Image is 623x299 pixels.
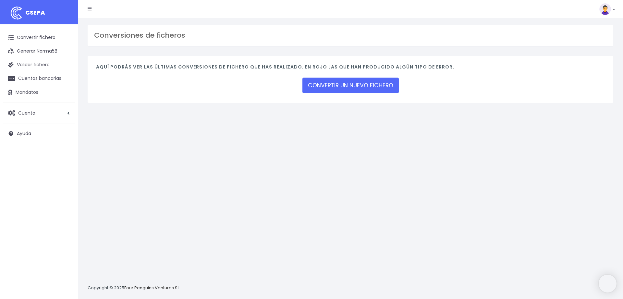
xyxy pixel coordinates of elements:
img: profile [599,3,611,15]
img: logo [8,5,24,21]
span: CSEPA [25,8,45,17]
p: Copyright © 2025 . [88,285,182,292]
a: Four Penguins Ventures S.L. [124,285,181,291]
span: Ayuda [17,130,31,137]
span: Cuenta [18,109,35,116]
a: Validar fichero [3,58,75,72]
a: Cuenta [3,106,75,120]
a: CONVERTIR UN NUEVO FICHERO [302,78,399,93]
a: Convertir fichero [3,31,75,44]
a: Ayuda [3,127,75,140]
a: Mandatos [3,86,75,99]
a: Generar Norma58 [3,44,75,58]
h3: Conversiones de ficheros [94,31,607,40]
a: Cuentas bancarias [3,72,75,85]
h4: Aquí podrás ver las últimas conversiones de fichero que has realizado. En rojo las que han produc... [96,64,605,73]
